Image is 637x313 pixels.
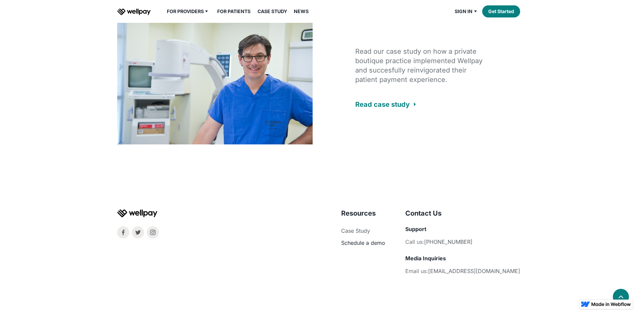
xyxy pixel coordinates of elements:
[405,266,520,276] li: Email us:
[117,7,151,15] a: home
[405,255,520,262] h5: Media Inquiries
[341,209,385,218] h4: Resources
[405,237,520,247] li: Call us:
[405,209,520,218] h4: Contact Us
[341,239,385,246] a: Schedule a demo
[405,226,520,233] h5: Support
[451,7,482,15] div: Sign in
[355,96,416,113] a: Read case study
[428,268,520,274] a: [EMAIL_ADDRESS][DOMAIN_NAME]
[482,5,520,17] a: Get Started
[290,7,313,15] a: News
[163,7,214,15] div: For Providers
[355,47,490,84] div: Read our case study on how a private boutique practice implemented Wellpay and succesfully reinvi...
[341,227,370,234] a: Case Study
[455,7,472,15] div: Sign in
[355,100,410,109] div: Read case study
[424,238,472,245] a: [PHONE_NUMBER]
[591,302,631,306] img: Made in Webflow
[167,7,204,15] div: For Providers
[254,7,291,15] a: Case Study
[213,7,255,15] a: For Patients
